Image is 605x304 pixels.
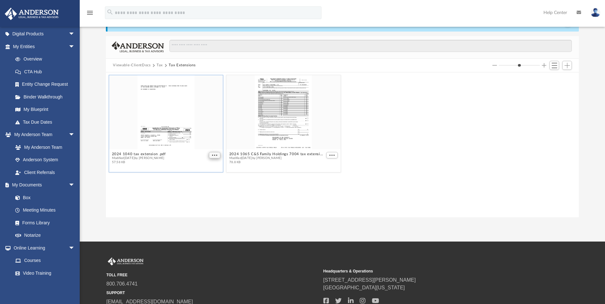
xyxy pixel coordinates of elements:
i: menu [86,9,94,17]
img: Anderson Advisors Platinum Portal [107,257,145,266]
span: 78.8 KB [229,160,325,164]
a: Tax Due Dates [9,116,85,128]
a: 800.706.4741 [107,281,138,286]
input: Search files and folders [169,40,572,52]
a: Box [9,191,78,204]
a: Courses [9,254,81,267]
a: Digital Productsarrow_drop_down [4,28,85,40]
button: Increase column size [542,63,546,68]
a: [GEOGRAPHIC_DATA][US_STATE] [323,285,405,290]
button: Switch to List View [550,61,559,70]
a: My Entitiesarrow_drop_down [4,40,85,53]
a: Notarize [9,229,81,242]
button: Tax Extensions [169,62,196,68]
div: grid [106,72,579,217]
span: arrow_drop_down [69,28,81,41]
a: Overview [9,53,85,66]
input: Column size [499,63,540,68]
button: 2024 1040 tax extension .pdf [112,152,166,156]
button: More options [209,152,220,159]
a: My Anderson Team [9,141,78,154]
img: Anderson Advisors Platinum Portal [3,8,61,20]
button: Decrease column size [492,63,497,68]
a: Forms Library [9,216,78,229]
a: menu [86,12,94,17]
span: arrow_drop_down [69,179,81,192]
a: Anderson System [9,154,81,166]
a: Entity Change Request [9,78,85,91]
span: arrow_drop_down [69,242,81,255]
a: Client Referrals [9,166,81,179]
a: [STREET_ADDRESS][PERSON_NAME] [323,277,416,283]
small: SUPPORT [107,290,319,296]
span: arrow_drop_down [69,40,81,53]
a: Video Training [9,267,78,279]
button: Viewable-ClientDocs [113,62,151,68]
button: Tax [157,62,163,68]
a: Online Learningarrow_drop_down [4,242,81,254]
button: More options [327,152,338,159]
small: Headquarters & Operations [323,268,536,274]
i: search [107,9,114,16]
a: My Documentsarrow_drop_down [4,179,81,192]
a: Binder Walkthrough [9,90,85,103]
span: arrow_drop_down [69,128,81,141]
span: Modified [DATE] by [PERSON_NAME] [229,156,325,160]
a: My Anderson Teamarrow_drop_down [4,128,81,141]
small: TOLL FREE [107,272,319,278]
span: 57.58 KB [112,160,166,164]
a: My Blueprint [9,103,81,116]
button: Add [562,61,572,70]
a: Meeting Minutes [9,204,81,217]
button: 2024 1065 C&S Family Holdings 7004 tax extension.pdf [229,152,325,156]
a: Resources [9,279,81,292]
a: CTA Hub [9,65,85,78]
img: User Pic [591,8,600,17]
span: Modified [DATE] by [PERSON_NAME] [112,156,166,160]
